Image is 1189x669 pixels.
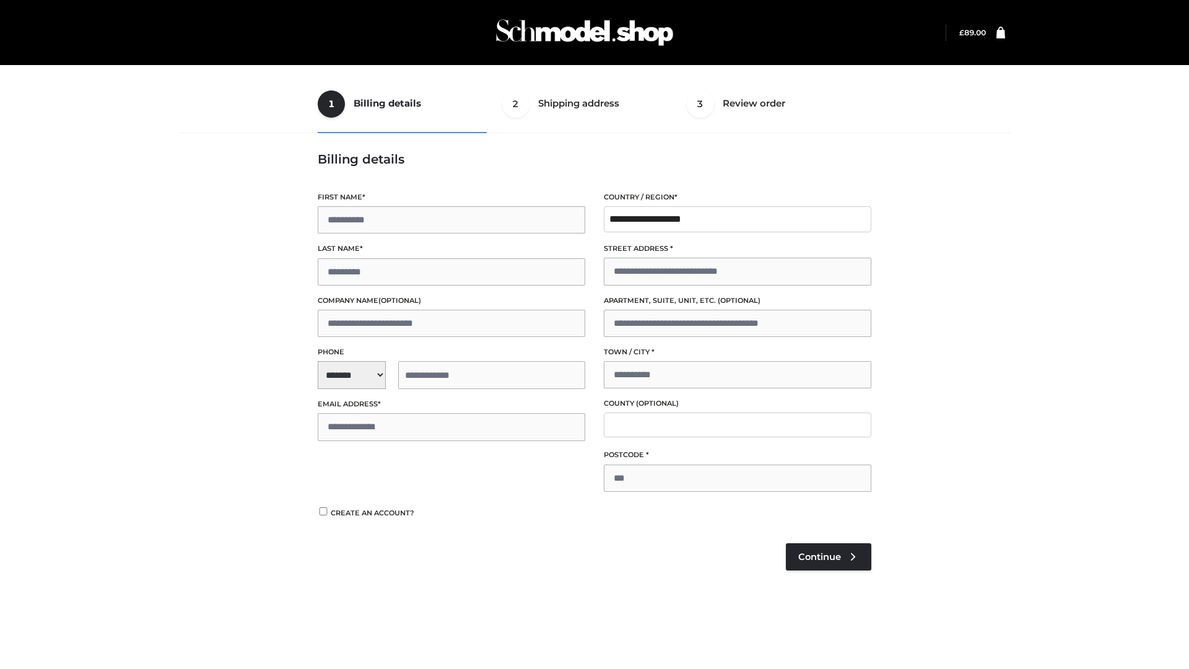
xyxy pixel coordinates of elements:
[959,28,964,37] span: £
[604,346,871,358] label: Town / City
[798,551,841,562] span: Continue
[636,399,679,408] span: (optional)
[318,507,329,515] input: Create an account?
[378,296,421,305] span: (optional)
[331,509,414,517] span: Create an account?
[718,296,760,305] span: (optional)
[959,28,986,37] a: £89.00
[959,28,986,37] bdi: 89.00
[492,8,677,57] img: Schmodel Admin 964
[318,243,585,255] label: Last name
[604,449,871,461] label: Postcode
[318,152,871,167] h3: Billing details
[604,295,871,307] label: Apartment, suite, unit, etc.
[604,398,871,409] label: County
[604,191,871,203] label: Country / Region
[318,398,585,410] label: Email address
[786,543,871,571] a: Continue
[318,346,585,358] label: Phone
[318,295,585,307] label: Company name
[318,191,585,203] label: First name
[604,243,871,255] label: Street address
